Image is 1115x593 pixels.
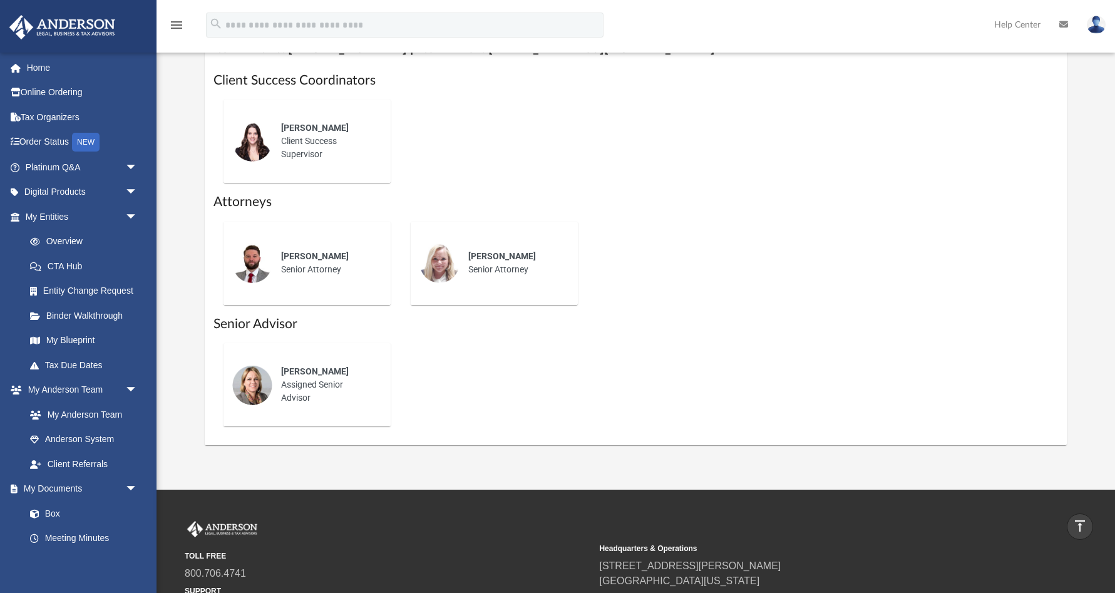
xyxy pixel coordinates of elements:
[125,155,150,180] span: arrow_drop_down
[281,366,349,376] span: [PERSON_NAME]
[125,180,150,205] span: arrow_drop_down
[213,315,1059,333] h1: Senior Advisor
[232,121,272,162] img: thumbnail
[232,365,272,405] img: thumbnail
[18,501,144,526] a: Box
[18,526,150,551] a: Meeting Minutes
[125,477,150,502] span: arrow_drop_down
[419,243,460,283] img: thumbnail
[599,575,759,586] a: [GEOGRAPHIC_DATA][US_STATE]
[18,303,157,328] a: Binder Walkthrough
[460,241,569,285] div: Senior Attorney
[185,550,590,562] small: TOLL FREE
[209,17,223,31] i: search
[1087,16,1106,34] img: User Pic
[272,113,382,170] div: Client Success Supervisor
[9,155,157,180] a: Platinum Q&Aarrow_drop_down
[18,451,150,477] a: Client Referrals
[272,356,382,413] div: Assigned Senior Advisor
[9,130,157,155] a: Order StatusNEW
[9,477,150,502] a: My Documentsarrow_drop_down
[599,543,1005,554] small: Headquarters & Operations
[18,279,157,304] a: Entity Change Request
[18,427,150,452] a: Anderson System
[18,402,144,427] a: My Anderson Team
[213,71,1059,90] h1: Client Success Coordinators
[185,521,260,537] img: Anderson Advisors Platinum Portal
[9,55,157,80] a: Home
[281,123,349,133] span: [PERSON_NAME]
[9,105,157,130] a: Tax Organizers
[125,378,150,403] span: arrow_drop_down
[9,180,157,205] a: Digital Productsarrow_drop_down
[272,241,382,285] div: Senior Attorney
[18,353,157,378] a: Tax Due Dates
[18,229,157,254] a: Overview
[169,18,184,33] i: menu
[18,328,150,353] a: My Blueprint
[1067,513,1093,540] a: vertical_align_top
[468,251,536,261] span: [PERSON_NAME]
[125,204,150,230] span: arrow_drop_down
[72,133,100,152] div: NEW
[9,204,157,229] a: My Entitiesarrow_drop_down
[213,193,1059,211] h1: Attorneys
[169,24,184,33] a: menu
[185,568,246,579] a: 800.706.4741
[18,254,157,279] a: CTA Hub
[232,243,272,283] img: thumbnail
[9,378,150,403] a: My Anderson Teamarrow_drop_down
[18,550,144,575] a: Forms Library
[281,251,349,261] span: [PERSON_NAME]
[6,15,119,39] img: Anderson Advisors Platinum Portal
[9,80,157,105] a: Online Ordering
[1072,518,1087,534] i: vertical_align_top
[599,560,781,571] a: [STREET_ADDRESS][PERSON_NAME]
